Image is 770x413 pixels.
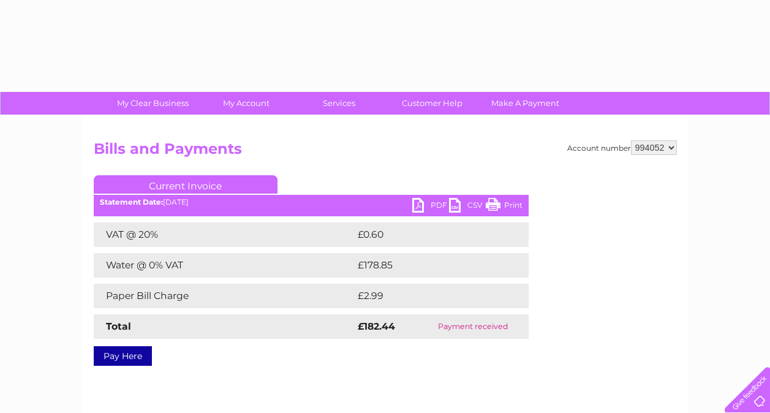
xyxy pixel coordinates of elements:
strong: Total [106,320,131,332]
td: Payment received [418,314,529,339]
td: £2.99 [355,284,500,308]
a: Customer Help [382,92,483,115]
h2: Bills and Payments [94,140,677,164]
div: [DATE] [94,198,529,206]
a: Make A Payment [475,92,576,115]
a: My Clear Business [102,92,203,115]
b: Statement Date: [100,197,163,206]
a: My Account [195,92,296,115]
a: CSV [449,198,486,216]
a: PDF [412,198,449,216]
a: Current Invoice [94,175,277,194]
td: £178.85 [355,253,506,278]
td: Water @ 0% VAT [94,253,355,278]
td: £0.60 [355,222,500,247]
a: Print [486,198,523,216]
a: Services [289,92,390,115]
a: Pay Here [94,346,152,366]
div: Account number [567,140,677,155]
td: VAT @ 20% [94,222,355,247]
td: Paper Bill Charge [94,284,355,308]
strong: £182.44 [358,320,395,332]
